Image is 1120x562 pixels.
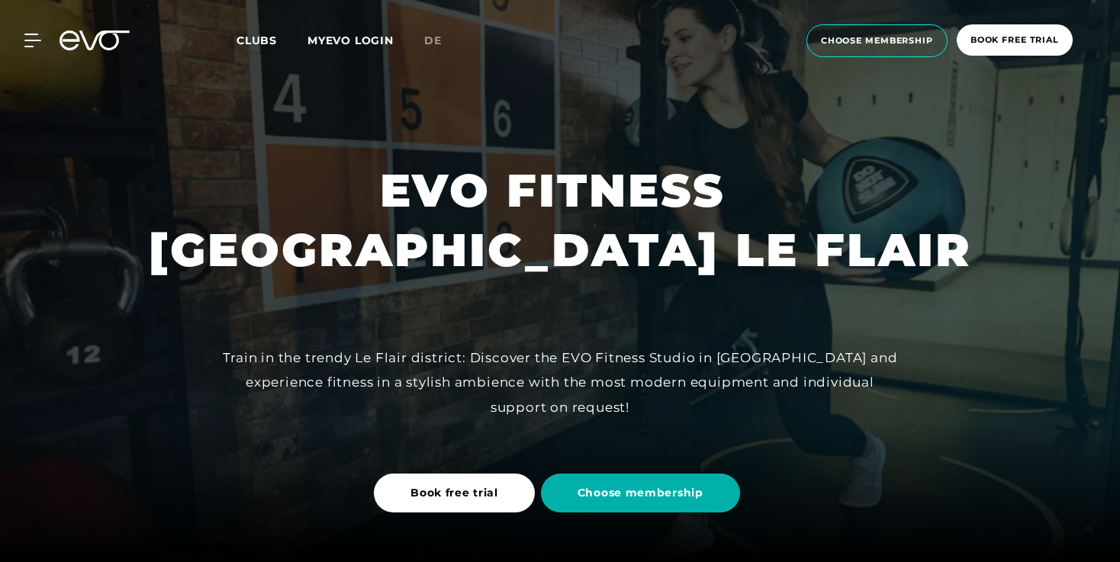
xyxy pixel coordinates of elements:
span: de [424,34,442,47]
span: choose membership [821,34,933,47]
a: Choose membership [541,462,746,524]
span: Clubs [237,34,277,47]
a: choose membership [802,24,952,57]
a: de [424,32,460,50]
div: Train in the trendy Le Flair district: Discover the EVO Fitness Studio in [GEOGRAPHIC_DATA] and e... [217,345,903,419]
span: Choose membership [578,485,703,501]
a: Clubs [237,33,307,47]
h1: EVO FITNESS [GEOGRAPHIC_DATA] LE FLAIR [149,161,972,280]
a: book free trial [952,24,1077,57]
a: MYEVO LOGIN [307,34,394,47]
span: book free trial [970,34,1059,47]
a: Book free trial [374,462,541,524]
span: Book free trial [410,485,498,501]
